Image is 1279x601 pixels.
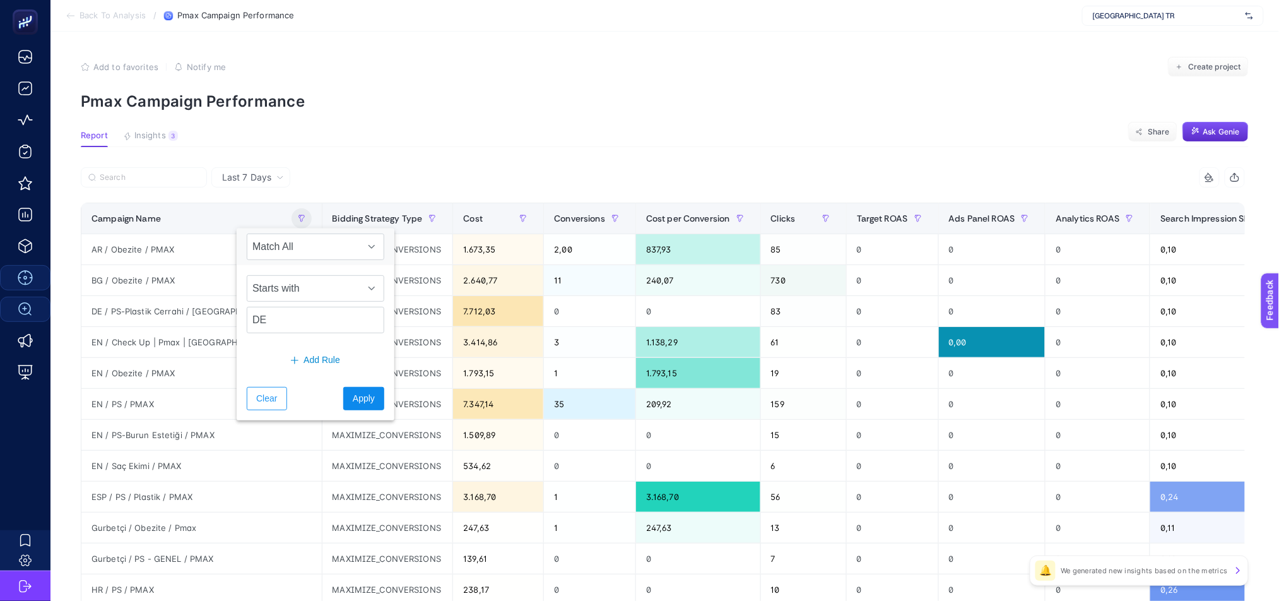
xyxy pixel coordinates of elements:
[453,389,543,419] div: 7.347,14
[847,358,938,388] div: 0
[847,451,938,481] div: 0
[1046,358,1150,388] div: 0
[847,482,938,512] div: 0
[761,544,846,574] div: 7
[939,451,1046,481] div: 0
[247,387,286,410] button: Clear
[1046,327,1150,357] div: 0
[544,513,635,543] div: 1
[174,62,226,72] button: Notify me
[453,482,543,512] div: 3.168,70
[544,296,635,326] div: 0
[636,296,760,326] div: 0
[453,513,543,543] div: 247,63
[544,451,635,481] div: 0
[453,234,543,265] div: 1.673,35
[544,265,635,295] div: 11
[761,358,846,388] div: 19
[761,482,846,512] div: 56
[636,327,760,357] div: 1.138,29
[544,234,635,265] div: 2,00
[322,451,453,481] div: MAXIMIZE_CONVERSIONS
[1061,566,1228,576] p: We generated new insights based on the metrics
[1203,127,1240,137] span: Ask Genie
[453,544,543,574] div: 139,61
[81,513,322,543] div: Gurbetçi / Obezite / Pmax
[1046,513,1150,543] div: 0
[636,451,760,481] div: 0
[636,544,760,574] div: 0
[1046,482,1150,512] div: 0
[847,544,938,574] div: 0
[81,482,322,512] div: ESP / PS / Plastik / PMAX
[636,265,760,295] div: 240,07
[646,213,730,223] span: Cost per Conversion
[81,265,322,295] div: BG / Obezite / PMAX
[1046,451,1150,481] div: 0
[81,62,158,72] button: Add to favorites
[1056,213,1119,223] span: Analytics ROAS
[847,265,938,295] div: 0
[939,420,1046,450] div: 0
[939,234,1046,265] div: 0
[1046,389,1150,419] div: 0
[1046,544,1150,574] div: 0
[1168,57,1249,77] button: Create project
[1246,9,1253,22] img: svg%3e
[636,234,760,265] div: 837,93
[939,358,1046,388] div: 0
[544,327,635,357] div: 3
[80,11,146,21] span: Back To Analysis
[1046,296,1150,326] div: 0
[81,327,322,357] div: EN / Check Up | Pmax | [GEOGRAPHIC_DATA]
[453,420,543,450] div: 1.509,89
[544,544,635,574] div: 0
[544,482,635,512] div: 1
[847,420,938,450] div: 0
[453,358,543,388] div: 1.793,15
[857,213,908,223] span: Target ROAS
[544,389,635,419] div: 35
[81,544,322,574] div: Gurbetçi / PS - GENEL / PMAX
[343,387,384,410] button: Apply
[453,265,543,295] div: 2.640,77
[100,173,199,182] input: Search
[636,482,760,512] div: 3.168,70
[939,296,1046,326] div: 0
[153,10,156,20] span: /
[761,234,846,265] div: 85
[1148,127,1170,137] span: Share
[81,358,322,388] div: EN / Obezite / PMAX
[847,296,938,326] div: 0
[93,62,158,72] span: Add to favorites
[939,513,1046,543] div: 0
[177,11,294,21] span: Pmax Campaign Performance
[134,131,166,141] span: Insights
[81,296,322,326] div: DE / PS-Plastik Cerrahi / [GEOGRAPHIC_DATA] / PMAX
[847,327,938,357] div: 0
[81,389,322,419] div: EN / PS / PMAX
[761,265,846,295] div: 730
[333,213,423,223] span: Bidding Strategy Type
[1093,11,1241,21] span: [GEOGRAPHIC_DATA] TR
[636,358,760,388] div: 1.793,15
[256,392,277,405] span: Clear
[1046,420,1150,450] div: 0
[1035,561,1056,581] div: 🔔
[847,389,938,419] div: 0
[771,213,796,223] span: Clicks
[1160,213,1263,223] span: Search Impression Share
[761,451,846,481] div: 6
[168,131,178,141] div: 3
[247,348,384,372] button: Add Rule
[544,420,635,450] div: 0
[353,392,375,405] span: Apply
[939,265,1046,295] div: 0
[81,451,322,481] div: EN / Saç Ekimi / PMAX
[322,513,453,543] div: MAXIMIZE_CONVERSIONS
[761,327,846,357] div: 61
[463,213,483,223] span: Cost
[453,451,543,481] div: 534,62
[949,213,1015,223] span: Ads Panel ROAS
[8,4,48,14] span: Feedback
